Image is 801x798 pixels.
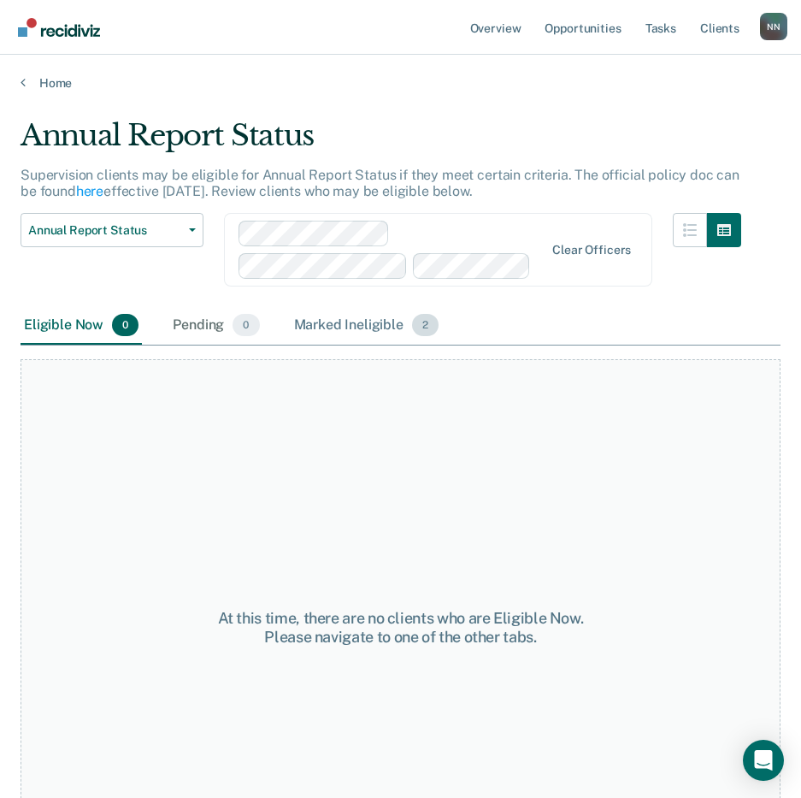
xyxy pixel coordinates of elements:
[211,609,591,646] div: At this time, there are no clients who are Eligible Now. Please navigate to one of the other tabs.
[21,75,780,91] a: Home
[18,18,100,37] img: Recidiviz
[21,213,203,247] button: Annual Report Status
[743,740,784,781] div: Open Intercom Messenger
[552,243,631,257] div: Clear officers
[169,307,262,345] div: Pending0
[112,314,138,336] span: 0
[760,13,787,40] div: N N
[291,307,443,345] div: Marked Ineligible2
[21,167,739,199] p: Supervision clients may be eligible for Annual Report Status if they meet certain criteria. The o...
[21,118,741,167] div: Annual Report Status
[28,223,182,238] span: Annual Report Status
[233,314,259,336] span: 0
[760,13,787,40] button: Profile dropdown button
[21,307,142,345] div: Eligible Now0
[76,183,103,199] a: here
[412,314,439,336] span: 2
